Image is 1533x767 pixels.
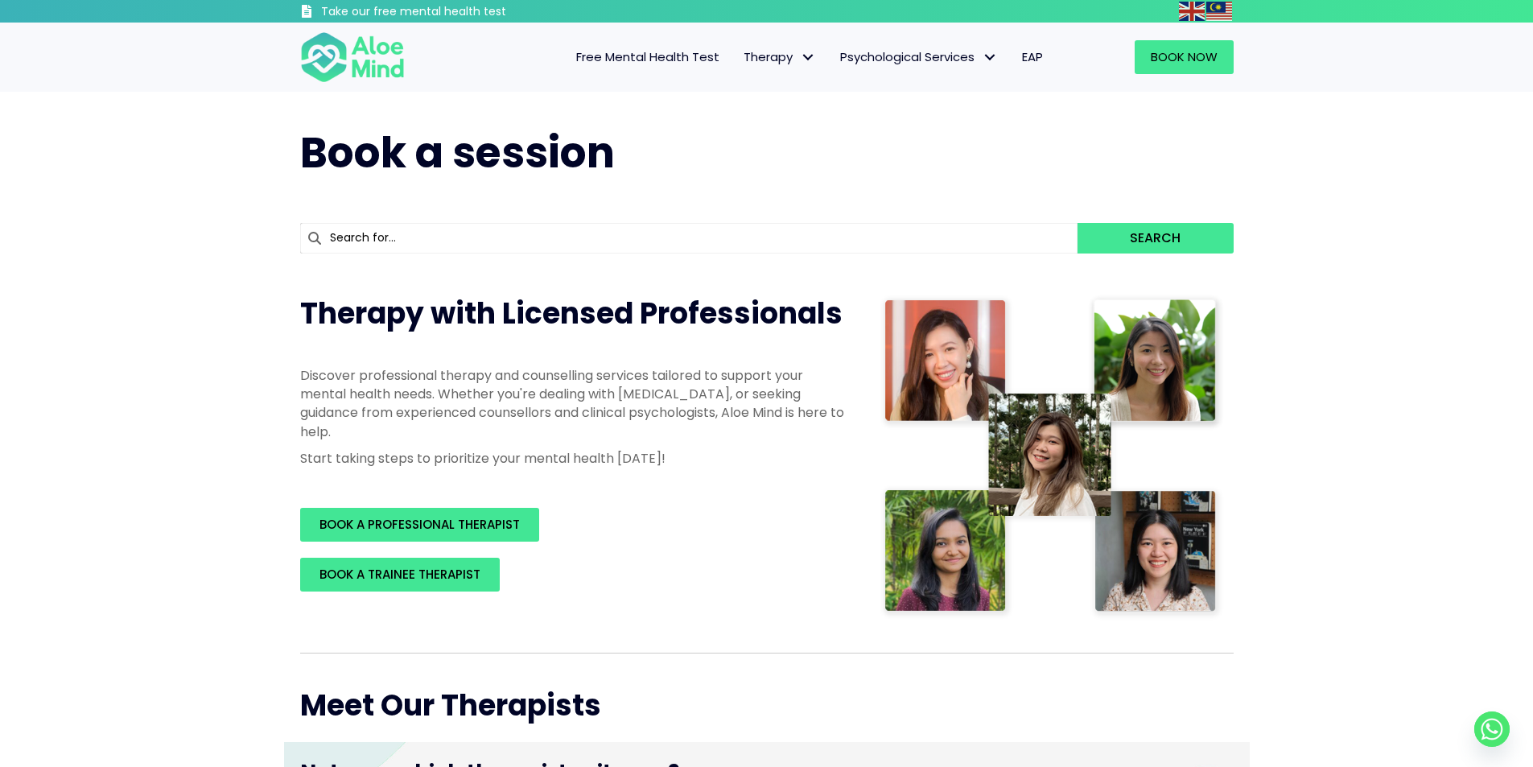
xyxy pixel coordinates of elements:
span: Book a session [300,123,615,182]
a: TherapyTherapy: submenu [731,40,828,74]
nav: Menu [426,40,1055,74]
span: Psychological Services [840,48,998,65]
img: Aloe mind Logo [300,31,405,84]
span: Therapy with Licensed Professionals [300,293,843,334]
p: Discover professional therapy and counselling services tailored to support your mental health nee... [300,366,847,441]
a: BOOK A PROFESSIONAL THERAPIST [300,508,539,542]
img: ms [1206,2,1232,21]
a: Whatsapp [1474,711,1510,747]
input: Search for... [300,223,1078,254]
span: Therapy: submenu [797,46,820,69]
span: Free Mental Health Test [576,48,719,65]
p: Start taking steps to prioritize your mental health [DATE]! [300,449,847,468]
a: English [1179,2,1206,20]
a: Psychological ServicesPsychological Services: submenu [828,40,1010,74]
button: Search [1078,223,1233,254]
span: EAP [1022,48,1043,65]
h3: Take our free mental health test [321,4,592,20]
span: Book Now [1151,48,1218,65]
span: Therapy [744,48,816,65]
a: Book Now [1135,40,1234,74]
img: Therapist collage [880,294,1224,621]
a: Free Mental Health Test [564,40,731,74]
span: BOOK A TRAINEE THERAPIST [319,566,480,583]
a: BOOK A TRAINEE THERAPIST [300,558,500,592]
a: Take our free mental health test [300,4,592,23]
span: BOOK A PROFESSIONAL THERAPIST [319,516,520,533]
span: Meet Our Therapists [300,685,601,726]
span: Psychological Services: submenu [979,46,1002,69]
a: Malay [1206,2,1234,20]
img: en [1179,2,1205,21]
a: EAP [1010,40,1055,74]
